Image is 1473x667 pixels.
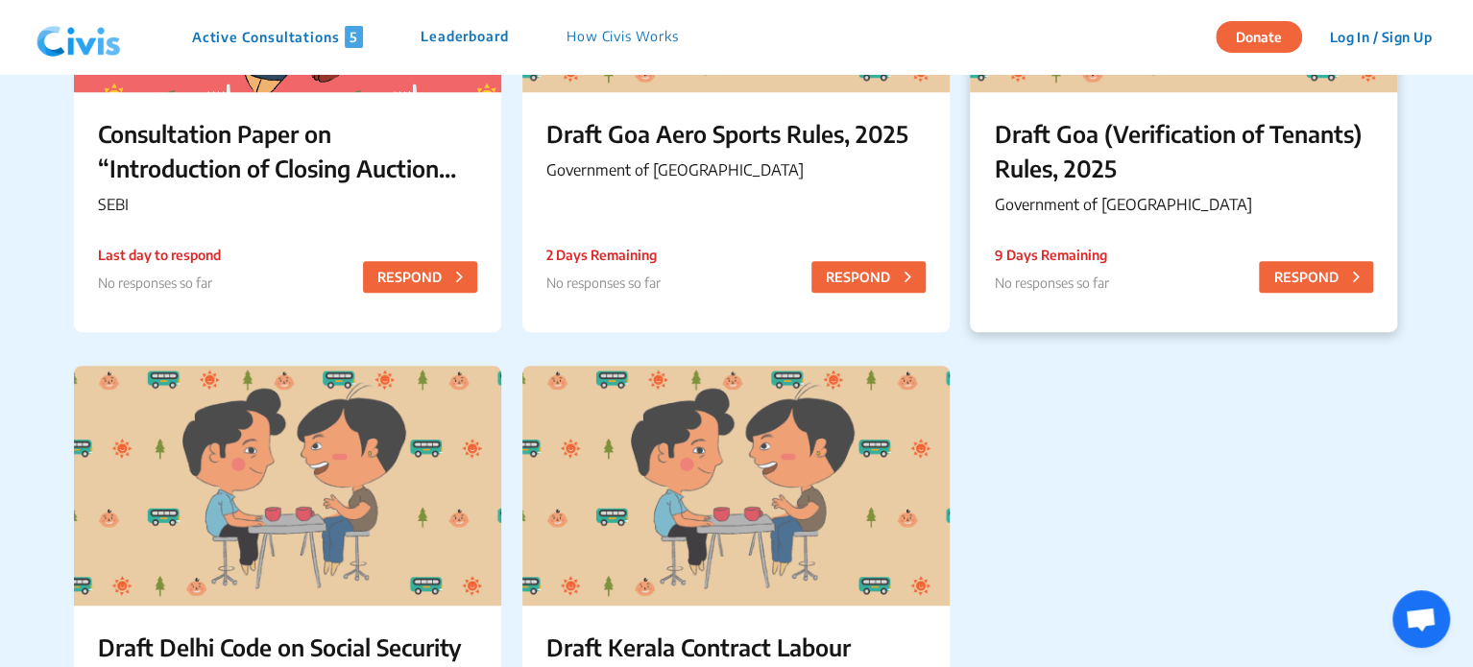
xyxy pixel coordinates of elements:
p: 9 Days Remaining [994,245,1108,265]
button: RESPOND [363,261,477,293]
p: 2 Days Remaining [546,245,661,265]
div: Open chat [1392,590,1450,648]
img: navlogo.png [29,9,129,66]
span: 5 [345,26,363,48]
span: No responses so far [994,274,1108,291]
button: RESPOND [811,261,926,293]
p: Leaderboard [421,26,509,48]
p: Draft Goa Aero Sports Rules, 2025 [546,116,926,151]
p: Consultation Paper on “Introduction of Closing Auction Session in the Equity Cash Segment” [98,116,477,185]
p: Last day to respond [98,245,221,265]
p: How Civis Works [567,26,679,48]
button: Donate [1216,21,1302,53]
p: Draft Goa (Verification of Tenants) Rules, 2025 [994,116,1373,185]
p: Government of [GEOGRAPHIC_DATA] [546,158,926,181]
p: Government of [GEOGRAPHIC_DATA] [994,193,1373,216]
p: Active Consultations [192,26,363,48]
p: SEBI [98,193,477,216]
button: Log In / Sign Up [1316,22,1444,52]
a: Donate [1216,26,1316,45]
span: No responses so far [98,274,212,291]
button: RESPOND [1259,261,1373,293]
span: No responses so far [546,274,661,291]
